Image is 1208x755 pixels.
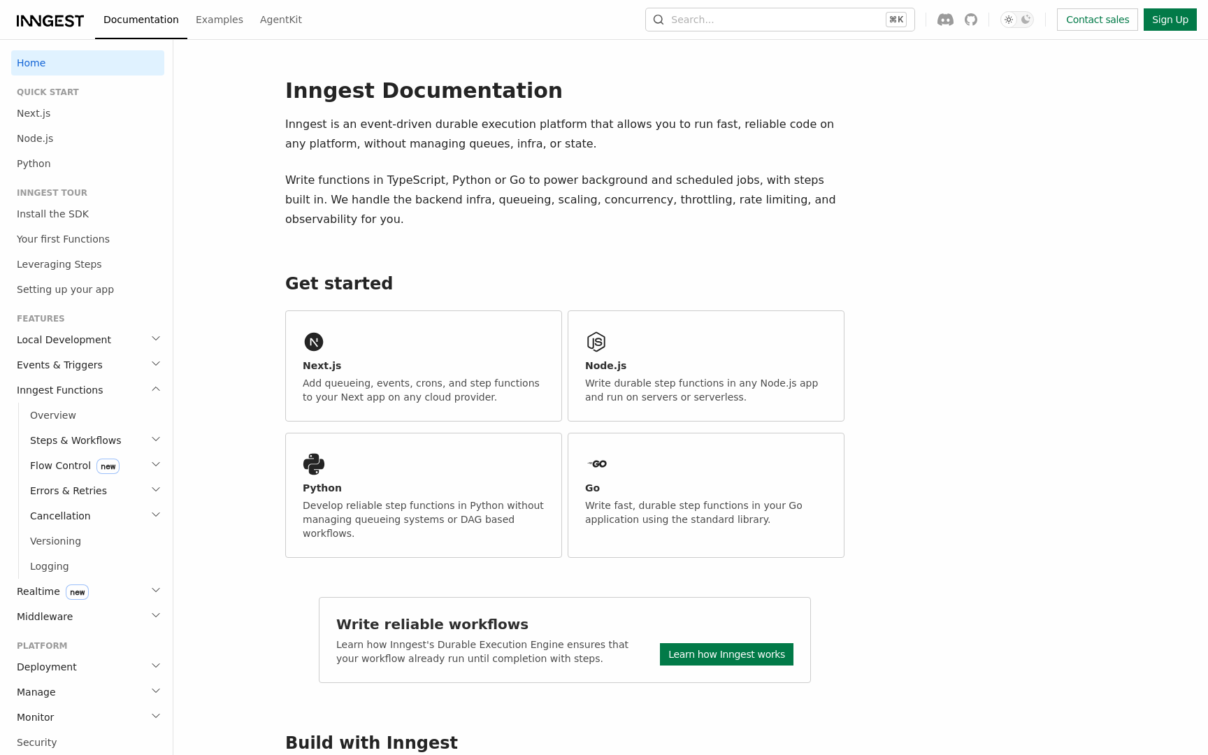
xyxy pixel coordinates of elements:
span: Your first Functions [17,233,110,245]
span: Errors & Retries [24,484,107,498]
span: Events & Triggers [11,358,103,372]
button: Inngest Functions [11,377,164,403]
span: Monitor [11,710,54,724]
span: Realtime [11,584,89,598]
span: Security [17,737,57,748]
a: Contact sales [1057,8,1138,31]
a: Documentation [95,4,187,39]
span: Middleware [11,610,73,624]
a: Logging [24,554,164,579]
h2: Python [303,481,342,495]
h2: Go [585,481,600,495]
span: Home [17,56,45,70]
button: Steps & Workflows [24,428,164,453]
span: Logging [30,561,69,572]
a: Next.js [11,101,164,126]
button: Toggle dark mode [1000,11,1034,28]
h2: Write reliable workflows [336,614,528,634]
h2: Next.js [303,359,341,373]
span: Deployment [11,660,77,674]
a: Node.js [11,126,164,151]
span: Inngest tour [11,187,87,199]
p: Learn how Inngest works [668,647,785,661]
a: Home [11,50,164,75]
p: Develop reliable step functions in Python without managing queueing systems or DAG based workflows. [303,498,545,540]
span: Platform [11,640,68,652]
span: Setting up your app [17,284,114,295]
a: AgentKit [252,4,310,38]
button: Realtimenew [11,579,164,604]
a: Node.jsWrite durable step functions in any Node.js app and run on servers or serverless. [568,310,844,422]
a: Examples [187,4,252,38]
a: GoWrite fast, durable step functions in your Go application using the standard library. [568,433,844,558]
span: Features [11,313,65,324]
span: Quick start [11,87,79,98]
span: Documentation [103,14,179,25]
button: Events & Triggers [11,352,164,377]
p: Write durable step functions in any Node.js app and run on servers or serverless. [585,376,827,404]
button: Middleware [11,604,164,629]
a: Build with Inngest [285,733,458,753]
span: Flow Control [24,459,120,473]
a: Overview [24,403,164,428]
span: AgentKit [260,14,302,25]
a: PythonDevelop reliable step functions in Python without managing queueing systems or DAG based wo... [285,433,562,558]
button: Search...⌘K [646,8,914,31]
span: Leveraging Steps [17,259,102,270]
a: Setting up your app [11,277,164,302]
p: Add queueing, events, crons, and step functions to your Next app on any cloud provider. [303,376,545,404]
span: Overview [30,410,76,421]
span: Cancellation [24,509,91,523]
a: Python [11,151,164,176]
a: Next.jsAdd queueing, events, crons, and step functions to your Next app on any cloud provider. [285,310,562,422]
a: Security [11,730,164,755]
kbd: ⌘K [886,13,906,27]
a: Get started [285,274,394,294]
p: Learn how Inngest's Durable Execution Engine ensures that your workflow already run until complet... [336,638,633,666]
span: new [66,584,89,600]
span: Manage [11,685,56,699]
p: Write functions in TypeScript, Python or Go to power background and scheduled jobs, with steps bu... [285,171,844,229]
span: new [96,459,120,474]
p: Inngest is an event-driven durable execution platform that allows you to run fast, reliable code ... [285,115,844,154]
button: Monitor [11,705,164,730]
span: Inngest Functions [11,383,103,397]
span: Steps & Workflows [24,433,122,447]
a: Install the SDK [11,201,164,226]
span: Node.js [17,133,53,144]
span: Install the SDK [17,208,89,220]
p: Write fast, durable step functions in your Go application using the standard library. [585,498,827,526]
span: Python [17,158,51,169]
button: Errors & Retries [24,478,164,503]
a: Versioning [24,528,164,554]
span: Local Development [11,333,111,347]
a: Learn how Inngest works [660,643,793,666]
button: Cancellation [24,503,164,528]
a: Sign Up [1144,8,1197,31]
button: Flow Controlnew [24,453,164,478]
span: Examples [196,14,243,25]
button: Local Development [11,327,164,352]
div: Inngest Functions [11,403,164,579]
span: Next.js [17,108,50,119]
button: Manage [11,679,164,705]
a: Leveraging Steps [11,252,164,277]
a: Your first Functions [11,226,164,252]
button: Deployment [11,654,164,679]
span: Versioning [30,535,81,547]
h1: Inngest Documentation [285,78,844,103]
h2: Node.js [585,359,626,373]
